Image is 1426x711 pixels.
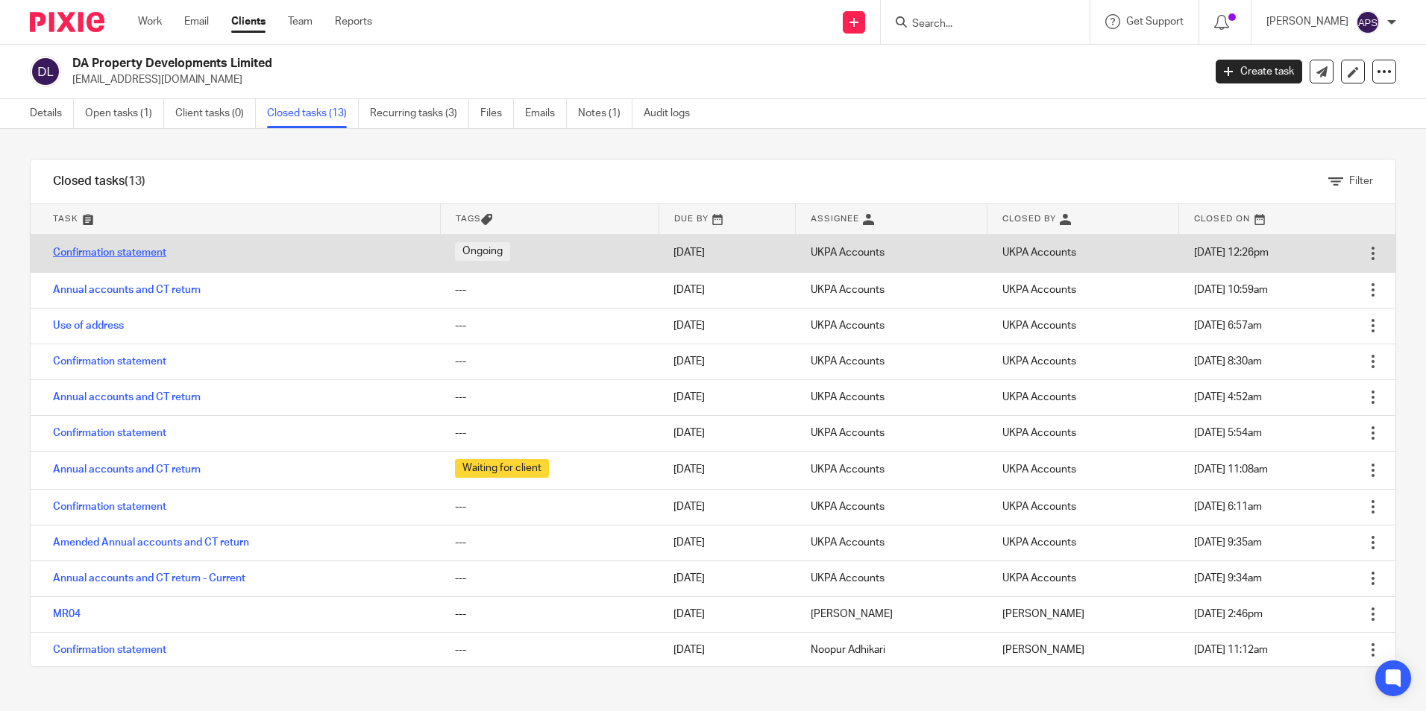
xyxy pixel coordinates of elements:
[578,99,632,128] a: Notes (1)
[659,489,795,525] td: [DATE]
[455,499,644,514] div: ---
[455,459,549,478] span: Waiting for client
[1002,502,1076,512] span: UKPA Accounts
[644,99,701,128] a: Audit logs
[455,535,644,550] div: ---
[53,320,124,331] a: Use of address
[796,632,987,668] td: Noopur Adhikari
[796,308,987,344] td: UKPA Accounts
[1266,14,1348,29] p: [PERSON_NAME]
[455,354,644,369] div: ---
[1194,392,1262,402] span: [DATE] 4:52am
[455,390,644,405] div: ---
[53,285,201,295] a: Annual accounts and CT return
[796,234,987,272] td: UKPA Accounts
[1194,573,1262,584] span: [DATE] 9:34am
[440,204,659,234] th: Tags
[1002,356,1076,367] span: UKPA Accounts
[335,14,372,29] a: Reports
[184,14,209,29] a: Email
[911,18,1045,31] input: Search
[1002,573,1076,584] span: UKPA Accounts
[1194,247,1269,258] span: [DATE] 12:26pm
[455,318,644,333] div: ---
[659,596,795,632] td: [DATE]
[796,451,987,489] td: UKPA Accounts
[455,426,644,440] div: ---
[53,247,166,258] a: Confirmation statement
[1002,464,1076,475] span: UKPA Accounts
[370,99,469,128] a: Recurring tasks (3)
[455,282,644,297] div: ---
[1194,356,1262,367] span: [DATE] 8:30am
[659,379,795,415] td: [DATE]
[659,234,795,272] td: [DATE]
[1002,320,1076,331] span: UKPA Accounts
[796,525,987,560] td: UKPA Accounts
[1349,176,1373,186] span: Filter
[659,632,795,668] td: [DATE]
[1002,645,1084,655] span: [PERSON_NAME]
[659,525,795,560] td: [DATE]
[53,537,249,548] a: Amended Annual accounts and CT return
[1194,645,1268,655] span: [DATE] 11:12am
[85,99,164,128] a: Open tasks (1)
[796,415,987,451] td: UKPA Accounts
[1194,285,1268,295] span: [DATE] 10:59am
[659,451,795,489] td: [DATE]
[53,428,166,438] a: Confirmation statement
[796,344,987,379] td: UKPA Accounts
[1126,16,1184,27] span: Get Support
[455,607,644,622] div: ---
[1194,320,1262,331] span: [DATE] 6:57am
[1002,428,1076,438] span: UKPA Accounts
[1194,537,1262,548] span: [DATE] 9:35am
[1002,537,1076,548] span: UKPA Accounts
[30,12,104,32] img: Pixie
[1002,609,1084,619] span: [PERSON_NAME]
[1194,502,1262,512] span: [DATE] 6:11am
[72,56,969,72] h2: DA Property Developments Limited
[480,99,514,128] a: Files
[455,642,644,657] div: ---
[1216,60,1302,83] a: Create task
[72,72,1193,87] p: [EMAIL_ADDRESS][DOMAIN_NAME]
[53,645,166,655] a: Confirmation statement
[659,344,795,379] td: [DATE]
[659,415,795,451] td: [DATE]
[30,99,74,128] a: Details
[796,560,987,596] td: UKPA Accounts
[659,560,795,596] td: [DATE]
[1356,10,1380,34] img: svg%3E
[659,308,795,344] td: [DATE]
[796,272,987,308] td: UKPA Accounts
[267,99,359,128] a: Closed tasks (13)
[659,272,795,308] td: [DATE]
[138,14,162,29] a: Work
[455,242,510,261] span: Ongoing
[53,174,145,189] h1: Closed tasks
[525,99,567,128] a: Emails
[455,571,644,586] div: ---
[288,14,312,29] a: Team
[125,175,145,187] span: (13)
[796,379,987,415] td: UKPA Accounts
[175,99,256,128] a: Client tasks (0)
[796,596,987,632] td: [PERSON_NAME]
[1002,392,1076,402] span: UKPA Accounts
[1194,609,1263,619] span: [DATE] 2:46pm
[53,464,201,475] a: Annual accounts and CT return
[796,489,987,525] td: UKPA Accounts
[53,609,81,619] a: MR04
[1002,285,1076,295] span: UKPA Accounts
[30,56,61,87] img: svg%3E
[53,392,201,402] a: Annual accounts and CT return
[231,14,266,29] a: Clients
[1194,464,1268,475] span: [DATE] 11:08am
[53,502,166,512] a: Confirmation statement
[1194,428,1262,438] span: [DATE] 5:54am
[1002,247,1076,258] span: UKPA Accounts
[53,356,166,367] a: Confirmation statement
[53,573,245,584] a: Annual accounts and CT return - Current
